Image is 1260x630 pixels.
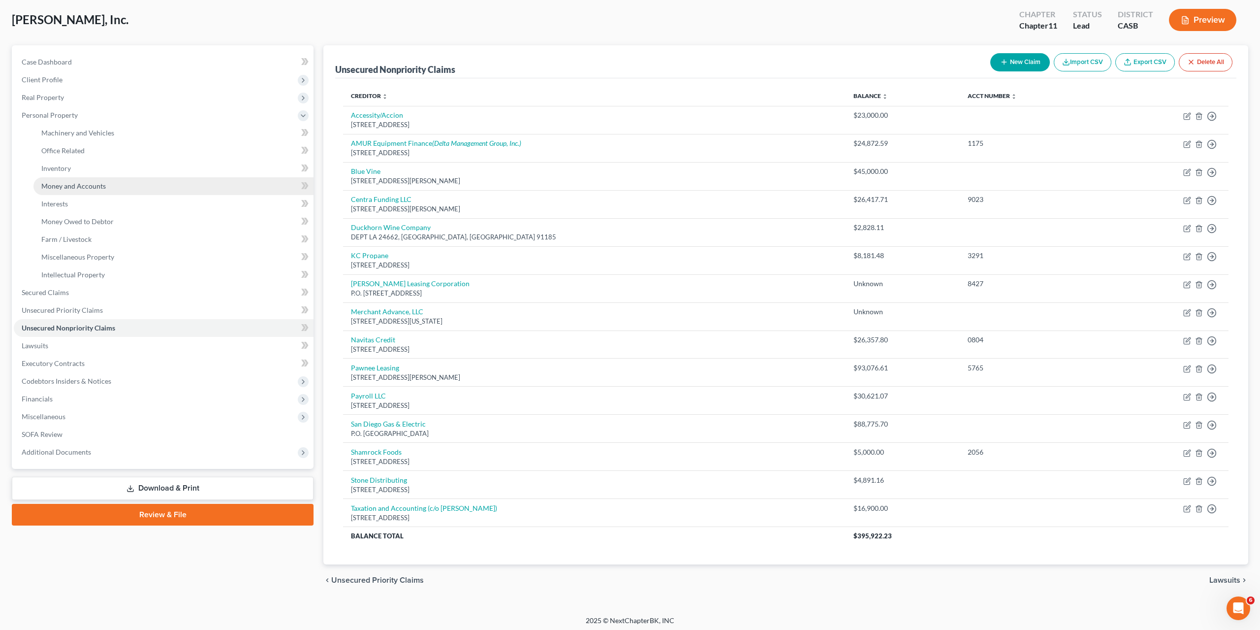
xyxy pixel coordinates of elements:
[853,447,952,457] div: $5,000.00
[1019,20,1057,32] div: Chapter
[22,359,85,367] span: Executory Contracts
[335,64,455,75] div: Unsecured Nonpriority Claims
[1073,20,1102,32] div: Lead
[33,124,314,142] a: Machinery and Vehicles
[1240,576,1248,584] i: chevron_right
[882,94,888,99] i: unfold_more
[22,395,53,403] span: Financials
[968,279,1100,289] div: 8427
[351,485,838,495] div: [STREET_ADDRESS]
[1227,597,1250,620] iframe: Intercom live chat
[351,420,426,428] a: San Diego Gas & Electric
[968,335,1100,345] div: 0804
[22,288,69,297] span: Secured Claims
[382,94,388,99] i: unfold_more
[1048,21,1057,30] span: 11
[1019,9,1057,20] div: Chapter
[351,120,838,130] div: [STREET_ADDRESS]
[432,139,521,147] i: (Delta Management Group, Inc.)
[14,426,314,443] a: SOFA Review
[853,475,952,485] div: $4,891.16
[351,92,388,99] a: Creditor unfold_more
[14,319,314,337] a: Unsecured Nonpriority Claims
[12,504,314,526] a: Review & File
[351,504,497,512] a: Taxation and Accounting (c/o [PERSON_NAME])
[351,429,838,438] div: P.O. [GEOGRAPHIC_DATA]
[14,284,314,301] a: Secured Claims
[853,92,888,99] a: Balance unfold_more
[1179,53,1232,71] button: Delete All
[351,232,838,242] div: DEPT LA 24662, [GEOGRAPHIC_DATA], [GEOGRAPHIC_DATA] 91185
[22,93,64,101] span: Real Property
[853,166,952,176] div: $45,000.00
[853,419,952,429] div: $88,775.70
[351,111,403,119] a: Accessity/Accion
[853,307,952,317] div: Unknown
[14,355,314,372] a: Executory Contracts
[351,279,470,288] a: [PERSON_NAME] Leasing Corporation
[1209,576,1248,584] button: Lawsuits chevron_right
[351,457,838,466] div: [STREET_ADDRESS]
[351,223,431,232] a: Duckhorn Wine Company
[853,223,952,232] div: $2,828.11
[33,142,314,160] a: Office Related
[853,279,952,289] div: Unknown
[14,53,314,71] a: Case Dashboard
[351,373,838,382] div: [STREET_ADDRESS][PERSON_NAME]
[343,527,846,545] th: Balance Total
[351,195,411,203] a: Centra Funding LLC
[22,412,65,421] span: Miscellaneous
[351,513,838,523] div: [STREET_ADDRESS]
[853,335,952,345] div: $26,357.80
[41,253,114,261] span: Miscellaneous Property
[351,335,395,344] a: Navitas Credit
[351,176,838,186] div: [STREET_ADDRESS][PERSON_NAME]
[968,363,1100,373] div: 5765
[968,447,1100,457] div: 2056
[853,532,892,540] span: $395,922.23
[351,167,380,175] a: Blue Vine
[14,337,314,355] a: Lawsuits
[41,199,68,208] span: Interests
[22,75,63,84] span: Client Profile
[853,391,952,401] div: $30,621.07
[853,195,952,204] div: $26,417.71
[351,148,838,158] div: [STREET_ADDRESS]
[853,110,952,120] div: $23,000.00
[853,363,952,373] div: $93,076.61
[33,248,314,266] a: Miscellaneous Property
[1054,53,1111,71] button: Import CSV
[351,364,399,372] a: Pawnee Leasing
[990,53,1050,71] button: New Claim
[968,195,1100,204] div: 9023
[14,301,314,319] a: Unsecured Priority Claims
[351,401,838,410] div: [STREET_ADDRESS]
[22,111,78,119] span: Personal Property
[351,139,521,147] a: AMUR Equipment Finance(Delta Management Group, Inc.)
[853,503,952,513] div: $16,900.00
[1011,94,1017,99] i: unfold_more
[41,146,85,155] span: Office Related
[853,138,952,148] div: $24,872.59
[33,195,314,213] a: Interests
[351,251,388,260] a: KC Propane
[1118,9,1153,20] div: District
[1247,597,1255,604] span: 6
[22,341,48,350] span: Lawsuits
[351,204,838,214] div: [STREET_ADDRESS][PERSON_NAME]
[12,12,128,27] span: [PERSON_NAME], Inc.
[22,430,63,438] span: SOFA Review
[351,307,423,316] a: Merchant Advance, LLC
[351,289,838,298] div: P.O. [STREET_ADDRESS]
[351,261,838,270] div: [STREET_ADDRESS]
[968,138,1100,148] div: 1175
[41,164,71,172] span: Inventory
[22,306,103,314] span: Unsecured Priority Claims
[41,217,114,226] span: Money Owed to Debtor
[351,345,838,354] div: [STREET_ADDRESS]
[41,129,114,137] span: Machinery and Vehicles
[351,476,407,484] a: Stone Distributing
[22,448,91,456] span: Additional Documents
[968,251,1100,261] div: 3291
[331,576,424,584] span: Unsecured Priority Claims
